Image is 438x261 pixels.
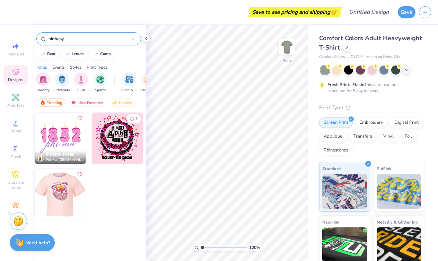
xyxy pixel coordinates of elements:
span: Greek [10,154,21,159]
button: filter button [36,72,50,93]
span: Phi Mu, [GEOGRAPHIC_DATA][US_STATE] [46,157,83,163]
div: Events [52,64,65,70]
div: Trending [37,98,65,107]
img: Sorority Image [39,76,47,84]
span: Add Text [7,103,24,108]
img: a7602495-4c9f-48d3-a564-88eca75fe80f [86,113,137,164]
span: Designs [8,77,23,82]
button: camp [89,49,114,59]
img: 973991e0-c901-4205-9bf5-7c7ae0e07655 [92,113,143,164]
div: bear [47,52,55,56]
img: trending.gif [40,100,45,105]
img: most_fav.gif [71,100,76,105]
input: Untitled Design [343,5,394,19]
span: 👉 [330,8,338,16]
span: Game Day [140,88,156,93]
img: trend_line.gif [93,52,99,56]
span: Sorority [37,88,50,93]
img: Newest.gif [112,100,117,105]
span: Upload [9,128,23,134]
button: Like [76,114,84,122]
button: filter button [54,72,70,93]
div: Newest [109,98,135,107]
img: Club Image [77,76,85,84]
strong: Fresh Prints Flash: [327,82,364,87]
div: Back [282,58,291,64]
button: filter button [140,72,156,93]
span: Minimum Order: 24 + [366,54,401,60]
img: trend_line.gif [40,52,46,56]
span: Comfort Colors Adult Heavyweight T-Shirt [319,34,422,52]
div: Print Type [319,104,424,112]
img: 79033e88-0a98-4e0e-b406-3abf1065f559 [86,169,137,220]
div: filter for Sports [93,72,107,93]
span: Club [77,88,85,93]
div: Digital Print [390,118,423,128]
span: Comfort Colors [319,54,345,60]
div: filter for Rush & Bid [121,72,137,93]
div: This color can be expedited for 5 day delivery. [327,81,413,94]
div: filter for Fraternity [54,72,70,93]
button: filter button [93,72,107,93]
button: filter button [121,72,137,93]
div: Save to see pricing and shipping [250,7,340,17]
div: lemon [72,52,84,56]
span: 6 [135,117,138,121]
button: filter button [74,72,88,93]
div: Styles [70,64,81,70]
div: Vinyl [379,131,398,142]
img: 7f1e2102-ec08-4eaf-8cb0-e8967a06be1c [34,169,86,220]
div: filter for Sorority [36,72,50,93]
img: Avatar [36,153,44,162]
span: Fraternity [54,88,70,93]
img: Rush & Bid Image [125,76,133,84]
button: Like [126,114,141,123]
div: Screen Print [319,118,353,128]
img: Standard [322,174,367,209]
strong: Need help? [25,240,50,246]
img: Back [280,40,294,54]
img: Puff Ink [377,174,421,209]
span: [PERSON_NAME] [46,152,75,157]
button: Like [76,170,84,179]
span: Puff Ink [377,165,391,172]
div: filter for Game Day [140,72,156,93]
input: Try "Alpha" [48,35,132,42]
span: 100 % [249,244,260,251]
div: Foil [400,131,417,142]
div: Orgs [38,64,47,70]
div: Most Favorited [68,98,107,107]
button: Save [398,6,415,18]
img: trend_line.gif [65,52,70,56]
div: Embroidery [355,118,388,128]
span: Rush & Bid [121,88,137,93]
span: Neon Ink [322,218,339,226]
span: Metallic & Glitter Ink [377,218,418,226]
div: Rhinestones [319,145,353,156]
img: 4aec42f2-269d-4eb6-87ad-3b7d1589624e [35,113,86,164]
img: Sports Image [96,76,104,84]
div: Transfers [349,131,377,142]
span: Decorate [7,211,24,216]
img: Game Day Image [144,76,152,84]
span: Clipart & logos [3,180,28,191]
span: Standard [322,165,341,172]
button: lemon [61,49,87,59]
div: filter for Club [74,72,88,93]
span: # C1717 [348,54,363,60]
span: Image AI [8,51,24,57]
button: bear [36,49,59,59]
div: camp [100,52,111,56]
img: e087a99e-98cf-4cbd-b49f-ebda5788ae3c [143,113,194,164]
div: Print Types [87,64,107,70]
span: Sports [95,88,106,93]
div: Applique [319,131,347,142]
img: Fraternity Image [58,76,66,84]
